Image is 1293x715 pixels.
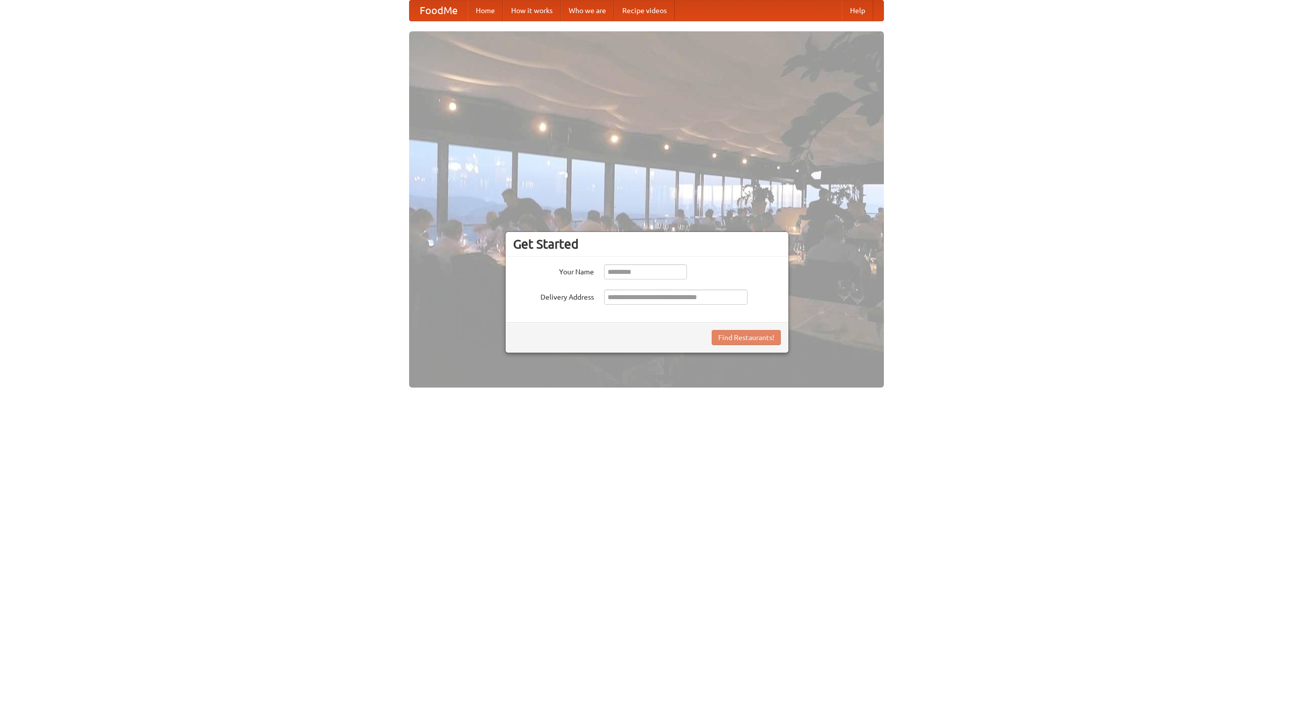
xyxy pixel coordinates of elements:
label: Your Name [513,264,594,277]
a: Recipe videos [614,1,675,21]
a: Home [468,1,503,21]
a: FoodMe [410,1,468,21]
a: Who we are [561,1,614,21]
a: Help [842,1,873,21]
button: Find Restaurants! [712,330,781,345]
label: Delivery Address [513,290,594,302]
a: How it works [503,1,561,21]
h3: Get Started [513,236,781,252]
